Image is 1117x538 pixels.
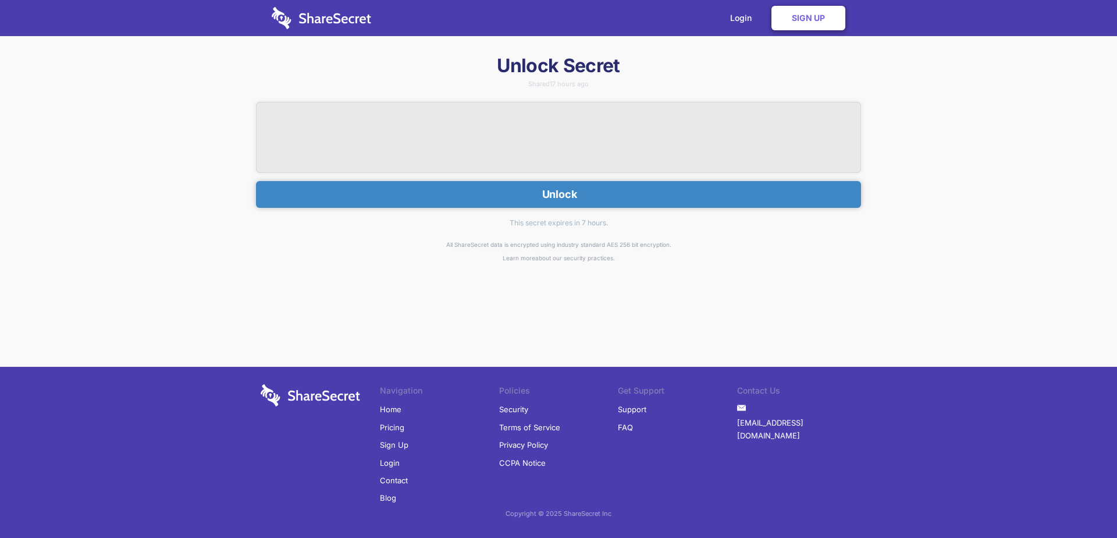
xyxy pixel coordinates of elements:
a: Pricing [380,419,404,436]
h1: Unlock Secret [256,54,861,78]
a: Home [380,401,401,418]
a: Support [618,401,646,418]
div: Shared 17 hours ago [256,81,861,87]
a: Sign Up [380,436,408,454]
img: logo-wordmark-white-trans-d4663122ce5f474addd5e946df7df03e33cb6a1c49d2221995e7729f52c070b2.svg [272,7,371,29]
a: Learn more [503,254,535,261]
div: This secret expires in 7 hours. [256,208,861,238]
li: Navigation [380,384,499,401]
a: Blog [380,489,396,507]
img: logo-wordmark-white-trans-d4663122ce5f474addd5e946df7df03e33cb6a1c49d2221995e7729f52c070b2.svg [261,384,360,406]
a: Security [499,401,528,418]
a: Login [380,454,400,472]
a: Contact [380,472,408,489]
div: All ShareSecret data is encrypted using industry standard AES 256 bit encryption. about our secur... [256,238,861,264]
a: Sign Up [771,6,845,30]
a: CCPA Notice [499,454,546,472]
a: Terms of Service [499,419,560,436]
li: Get Support [618,384,737,401]
a: [EMAIL_ADDRESS][DOMAIN_NAME] [737,414,856,445]
li: Contact Us [737,384,856,401]
li: Policies [499,384,618,401]
a: Privacy Policy [499,436,548,454]
a: FAQ [618,419,633,436]
button: Unlock [256,181,861,208]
